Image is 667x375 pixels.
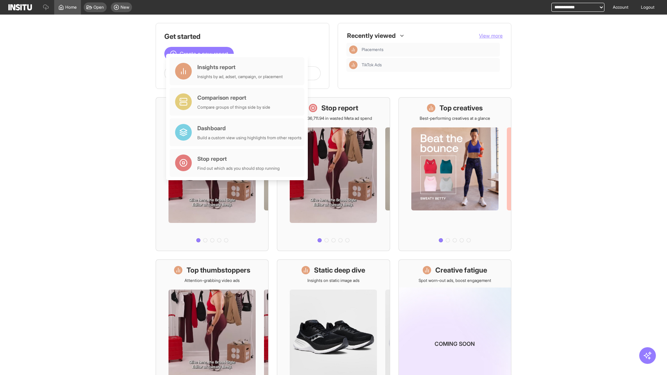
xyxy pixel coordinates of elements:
div: Stop report [197,155,280,163]
span: New [121,5,129,10]
span: Placements [362,47,497,52]
div: Insights by ad, adset, campaign, or placement [197,74,283,80]
p: Save £36,711.94 in wasted Meta ad spend [295,116,372,121]
p: Attention-grabbing video ads [184,278,240,283]
div: Find out which ads you should stop running [197,166,280,171]
div: Dashboard [197,124,302,132]
span: Home [65,5,77,10]
a: Top creativesBest-performing creatives at a glance [398,97,511,251]
div: Insights [349,61,357,69]
span: Open [93,5,104,10]
span: TikTok Ads [362,62,497,68]
div: Comparison report [197,93,270,102]
div: Compare groups of things side by side [197,105,270,110]
h1: Top creatives [439,103,483,113]
button: Create a new report [164,47,234,61]
a: Stop reportSave £36,711.94 in wasted Meta ad spend [277,97,390,251]
button: View more [479,32,503,39]
h1: Stop report [321,103,358,113]
span: Create a new report [180,50,228,58]
div: Insights [349,45,357,54]
h1: Get started [164,32,321,41]
span: View more [479,33,503,39]
span: Placements [362,47,384,52]
h1: Static deep dive [314,265,365,275]
a: What's live nowSee all active ads instantly [156,97,269,251]
div: Build a custom view using highlights from other reports [197,135,302,141]
img: Logo [8,4,32,10]
span: TikTok Ads [362,62,382,68]
p: Best-performing creatives at a glance [420,116,490,121]
h1: Top thumbstoppers [187,265,250,275]
p: Insights on static image ads [307,278,360,283]
div: Insights report [197,63,283,71]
